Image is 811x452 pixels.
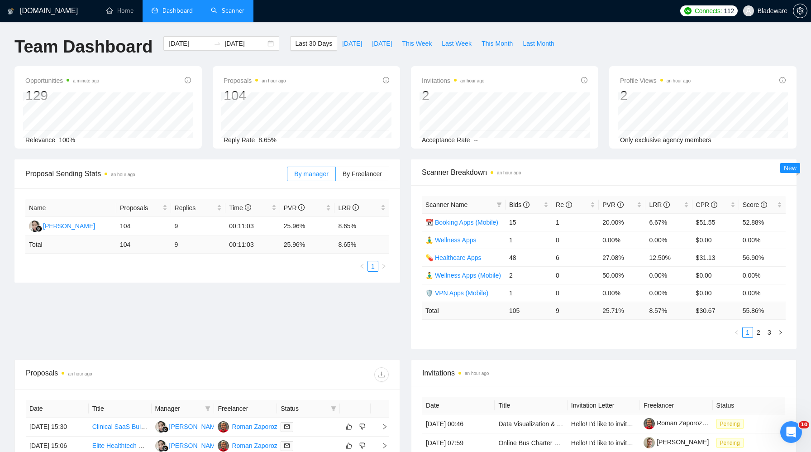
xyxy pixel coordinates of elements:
[258,136,277,144] span: 8.65%
[381,264,386,269] span: right
[245,204,251,211] span: info-circle
[225,236,280,254] td: 00:11:03
[437,36,477,51] button: Last Week
[232,441,289,451] div: Roman Zaporozhets
[155,404,202,414] span: Manager
[425,201,468,208] span: Scanner Name
[742,327,753,338] li: 1
[506,213,552,231] td: 15
[425,254,482,261] a: 💊 Healthcare Apps
[225,217,280,236] td: 00:11:03
[509,201,530,208] span: Bids
[498,439,663,447] a: Online Bus Charter Quoting/Booking System Development
[495,198,504,212] span: filter
[8,4,14,19] img: logo
[497,170,521,175] time: an hour ago
[169,422,221,432] div: [PERSON_NAME]
[155,423,221,430] a: RR[PERSON_NAME]
[779,77,786,83] span: info-circle
[692,213,739,231] td: $51.55
[422,302,506,319] td: Total
[218,440,229,452] img: RZ
[357,440,368,451] button: dislike
[367,261,378,272] li: 1
[731,327,742,338] li: Previous Page
[754,327,763,337] a: 2
[739,231,786,249] td: 0.00%
[211,7,244,14] a: searchScanner
[644,418,655,429] img: c1RxAvYPRwD4HHsofDrW-SxVJnygM4ZvooKSmpCwZ_2cuLJT_ZNtAsChOLL0Ekryn0
[581,77,587,83] span: info-circle
[495,414,567,433] td: Data Visualization & UI/UX Developer for Custom Performance Dashboard
[743,327,753,337] a: 1
[25,87,99,104] div: 129
[474,136,478,144] span: --
[290,36,337,51] button: Last 30 Days
[644,437,655,448] img: c18BY6jPYIgsGCLQuwp2-L2C-GQMU7WKKktsmB5wRS8t_irSa242ur5B54KCQu-Cri
[89,400,152,418] th: Title
[43,221,95,231] div: [PERSON_NAME]
[793,7,807,14] a: setting
[645,249,692,266] td: 12.50%
[162,445,168,452] img: gigradar-bm.png
[568,397,640,414] th: Invitation Letter
[422,397,495,414] th: Date
[338,204,359,212] span: LRR
[372,38,392,48] span: [DATE]
[334,236,389,254] td: 8.65 %
[378,261,389,272] button: right
[262,78,286,83] time: an hour ago
[214,40,221,47] span: swap-right
[645,213,692,231] td: 6.67%
[442,38,472,48] span: Last Week
[280,217,335,236] td: 25.96%
[617,202,624,208] span: info-circle
[357,261,367,272] button: left
[775,327,786,338] li: Next Page
[116,236,171,254] td: 104
[566,202,572,208] span: info-circle
[496,202,502,207] span: filter
[599,231,645,249] td: 0.00%
[329,402,338,415] span: filter
[552,302,599,319] td: 9
[357,421,368,432] button: dislike
[218,442,289,449] a: RZRoman Zaporozhets
[780,421,802,443] iframe: Intercom live chat
[422,75,484,86] span: Invitations
[731,327,742,338] button: left
[745,8,752,14] span: user
[343,170,382,178] span: By Freelancer
[739,284,786,302] td: 0.00%
[214,40,221,47] span: to
[14,36,153,58] h1: Team Dashboard
[68,371,92,376] time: an hour ago
[155,440,167,452] img: RR
[155,421,167,433] img: RR
[506,266,552,284] td: 2
[649,201,670,208] span: LRR
[425,236,476,244] a: 🧘‍♂️ Wellness Apps
[155,442,221,449] a: RR[PERSON_NAME]
[359,442,366,449] span: dislike
[739,249,786,266] td: 56.90%
[402,38,432,48] span: This Week
[111,172,135,177] time: an hour ago
[116,199,171,217] th: Proposals
[281,404,327,414] span: Status
[716,420,747,427] a: Pending
[692,231,739,249] td: $0.00
[73,78,99,83] time: a minute ago
[169,441,221,451] div: [PERSON_NAME]
[556,201,572,208] span: Re
[224,38,266,48] input: End date
[506,284,552,302] td: 1
[422,136,470,144] span: Acceptance Rate
[25,75,99,86] span: Opportunities
[482,38,513,48] span: This Month
[280,236,335,254] td: 25.96 %
[713,397,785,414] th: Status
[465,371,489,376] time: an hour ago
[716,419,744,429] span: Pending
